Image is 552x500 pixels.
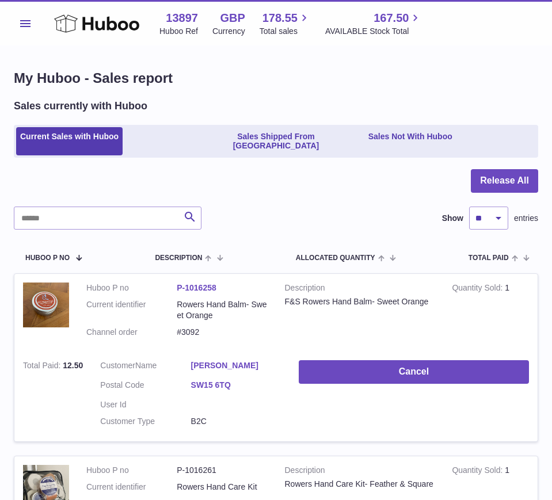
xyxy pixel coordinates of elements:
dt: Current identifier [86,482,177,493]
a: 178.55 Total sales [260,10,311,37]
span: entries [514,213,538,224]
button: Release All [471,169,538,193]
h2: Sales currently with Huboo [14,99,147,113]
strong: Description [285,283,435,296]
button: Cancel [299,360,529,384]
span: Huboo P no [25,254,70,262]
span: 178.55 [262,10,298,26]
strong: Total Paid [23,361,63,373]
div: Huboo Ref [159,26,198,37]
span: Description [155,254,202,262]
strong: Quantity Sold [452,283,505,295]
a: Current Sales with Huboo [16,127,123,156]
span: Total sales [260,26,311,37]
a: [PERSON_NAME] [191,360,281,371]
a: Sales Not With Huboo [364,127,456,156]
a: P-1016258 [177,283,216,292]
dt: Name [100,360,191,374]
label: Show [442,213,463,224]
dt: Channel order [86,327,177,338]
span: 167.50 [374,10,409,26]
dt: Huboo P no [86,465,177,476]
dt: User Id [100,399,191,410]
dt: Postal Code [100,380,191,394]
div: Currency [212,26,245,37]
span: 12.50 [63,361,83,370]
dd: B2C [191,416,281,427]
dt: Huboo P no [86,283,177,293]
span: Customer [100,361,135,370]
dd: #3092 [177,327,267,338]
div: Rowers Hand Care Kit- Feather & Square [285,479,435,490]
div: F&S Rowers Hand Balm- Sweet Orange [285,296,435,307]
strong: Quantity Sold [452,465,505,478]
span: AVAILABLE Stock Total [325,26,422,37]
dd: Rowers Hand Balm- Sweet Orange [177,299,267,321]
strong: GBP [220,10,245,26]
dd: P-1016261 [177,465,267,476]
img: il_fullxfull.5886850907_h4oi.jpg [23,283,69,327]
td: 1 [443,274,538,352]
span: ALLOCATED Quantity [296,254,375,262]
strong: Description [285,465,435,479]
a: 167.50 AVAILABLE Stock Total [325,10,422,37]
dt: Current identifier [86,299,177,321]
a: Sales Shipped From [GEOGRAPHIC_DATA] [190,127,361,156]
strong: 13897 [166,10,198,26]
span: Total paid [469,254,509,262]
h1: My Huboo - Sales report [14,69,538,87]
dd: Rowers Hand Care Kit [177,482,267,493]
a: SW15 6TQ [191,380,281,391]
dt: Customer Type [100,416,191,427]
